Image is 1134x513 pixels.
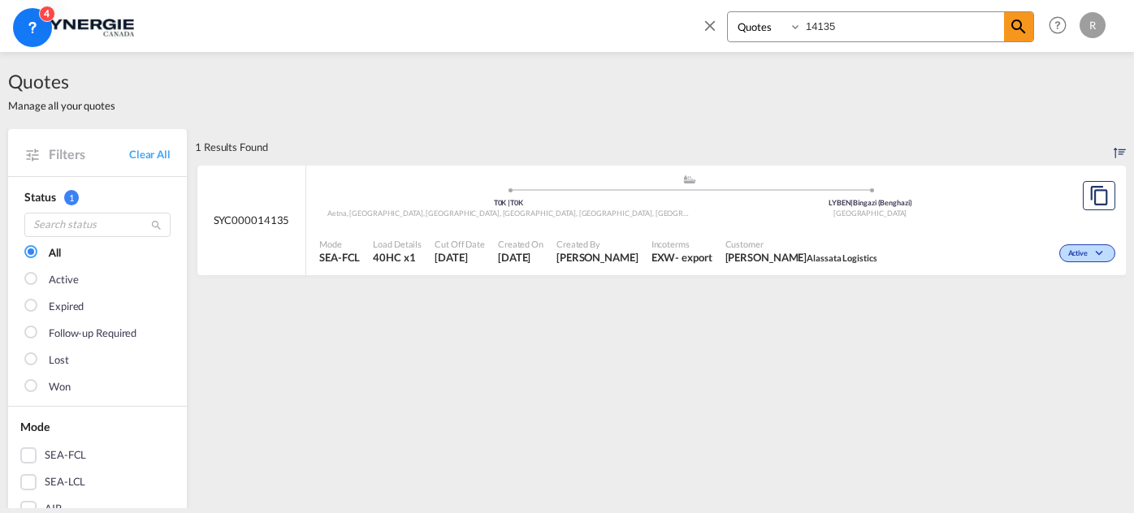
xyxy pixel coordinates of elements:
[498,238,543,250] span: Created On
[49,245,61,261] div: All
[1080,12,1106,38] div: R
[725,238,877,250] span: Customer
[807,252,876,263] span: Alassata Logistics
[1068,248,1092,260] span: Active
[49,145,129,163] span: Filters
[24,190,55,204] span: Status
[373,238,422,250] span: Load Details
[510,198,523,207] span: T0K
[701,11,727,50] span: icon-close
[435,250,485,265] span: 18 Aug 2025
[195,129,268,165] div: 1 Results Found
[49,299,84,315] div: Expired
[651,238,712,250] span: Incoterms
[829,198,912,207] span: LYBEN Bingazi (Benghazi)
[675,250,712,265] div: - export
[494,198,511,207] span: T0K
[1044,11,1071,39] span: Help
[556,238,638,250] span: Created By
[24,213,171,237] input: Search status
[150,219,162,231] md-icon: icon-magnify
[45,447,86,463] div: SEA-FCL
[45,474,85,490] div: SEA-LCL
[20,420,50,433] span: Mode
[850,198,853,207] span: |
[64,190,79,205] span: 1
[1009,17,1028,37] md-icon: icon-magnify
[373,250,422,265] span: 40HC x 1
[508,198,510,207] span: |
[24,189,171,205] div: Status 1
[556,250,638,265] span: Rosa Ho
[24,7,134,44] img: 1f56c880d42311ef80fc7dca854c8e59.png
[214,213,290,227] span: SYC000014135
[833,209,907,218] span: [GEOGRAPHIC_DATA]
[49,352,69,369] div: Lost
[680,175,699,183] md-icon: assets/icons/custom/ship-fill.svg
[1114,129,1126,165] div: Sort by: Created On
[1004,12,1033,41] span: icon-magnify
[197,166,1126,276] div: SYC000014135 assets/icons/custom/ship-fill.svgassets/icons/custom/roll-o-plane.svgOrigin CanadaDe...
[1059,244,1115,262] div: Change Status Here
[1044,11,1080,41] div: Help
[802,12,1004,41] input: Enter Quotation Number
[129,147,171,162] a: Clear All
[1089,186,1109,205] md-icon: assets/icons/custom/copyQuote.svg
[49,325,136,342] div: Follow-up Required
[20,447,175,463] md-checkbox: SEA-FCL
[8,68,115,94] span: Quotes
[49,379,71,395] div: Won
[498,250,543,265] span: 18 Aug 2025
[725,250,877,265] span: Maher Makram Alassata Logistics
[435,238,485,250] span: Cut Off Date
[319,238,360,250] span: Mode
[1083,181,1115,210] button: Copy Quote
[20,474,175,490] md-checkbox: SEA-LCL
[8,98,115,113] span: Manage all your quotes
[651,250,676,265] div: EXW
[49,272,78,288] div: Active
[1092,249,1111,258] md-icon: icon-chevron-down
[701,16,719,34] md-icon: icon-close
[319,250,360,265] span: SEA-FCL
[651,250,712,265] div: EXW export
